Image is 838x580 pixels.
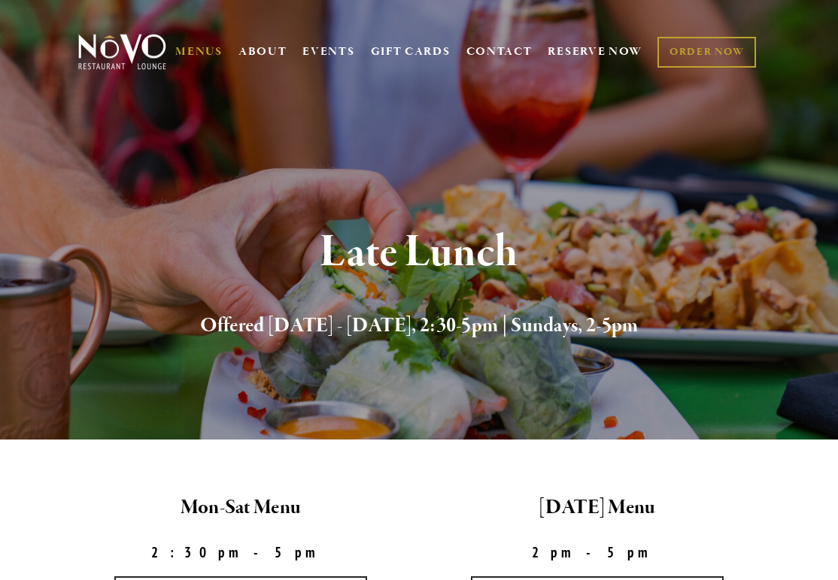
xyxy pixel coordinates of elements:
[75,33,169,71] img: Novo Restaurant &amp; Lounge
[432,492,763,524] h2: [DATE] Menu
[238,44,287,59] a: ABOUT
[532,543,663,561] strong: 2pm-5pm
[96,228,742,277] h1: Late Lunch
[75,492,406,524] h2: Mon-Sat Menu
[302,44,354,59] a: EVENTS
[371,38,451,66] a: GIFT CARDS
[548,38,642,66] a: RESERVE NOW
[96,310,742,342] h2: Offered [DATE] - [DATE], 2:30-5pm | Sundays, 2-5pm
[466,38,533,66] a: CONTACT
[657,37,756,68] a: ORDER NOW
[151,543,330,561] strong: 2:30pm-5pm
[175,44,223,59] a: MENUS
